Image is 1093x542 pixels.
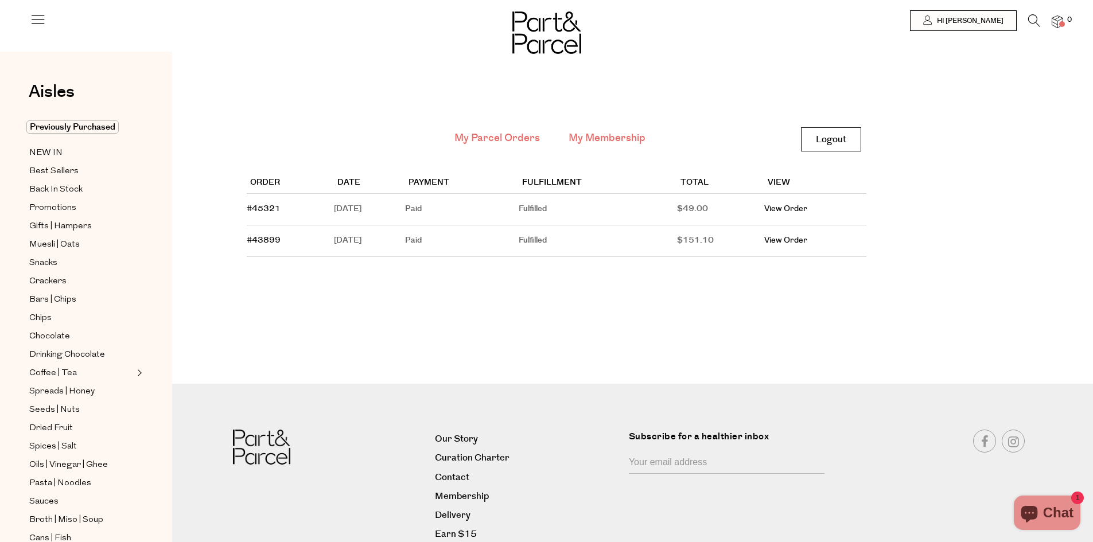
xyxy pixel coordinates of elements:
[29,385,95,399] span: Spreads | Honey
[29,458,108,472] span: Oils | Vinegar | Ghee
[29,256,134,270] a: Snacks
[29,421,134,435] a: Dried Fruit
[435,470,620,485] a: Contact
[519,173,677,194] th: Fulfillment
[910,10,1017,31] a: Hi [PERSON_NAME]
[29,275,67,288] span: Crackers
[454,131,540,146] a: My Parcel Orders
[519,194,677,225] td: Fulfilled
[764,173,866,194] th: View
[1010,496,1084,533] inbox-online-store-chat: Shopify online store chat
[29,164,134,178] a: Best Sellers
[569,131,645,146] a: My Membership
[512,11,581,54] img: Part&Parcel
[677,194,764,225] td: $49.00
[405,225,519,257] td: Paid
[29,79,75,104] span: Aisles
[29,237,134,252] a: Muesli | Oats
[29,458,134,472] a: Oils | Vinegar | Ghee
[29,513,134,527] a: Broth | Miso | Soup
[29,165,79,178] span: Best Sellers
[29,495,59,509] span: Sauces
[29,403,80,417] span: Seeds | Nuts
[29,220,92,233] span: Gifts | Hampers
[519,225,677,257] td: Fulfilled
[1064,15,1075,25] span: 0
[29,201,134,215] a: Promotions
[334,194,405,225] td: [DATE]
[29,311,52,325] span: Chips
[29,182,134,197] a: Back In Stock
[247,173,334,194] th: Order
[435,508,620,523] a: Delivery
[405,173,519,194] th: Payment
[29,146,134,160] a: NEW IN
[233,430,290,465] img: Part&Parcel
[247,235,281,246] a: #43899
[677,173,764,194] th: Total
[29,238,80,252] span: Muesli | Oats
[29,329,134,344] a: Chocolate
[29,476,134,490] a: Pasta | Noodles
[29,513,103,527] span: Broth | Miso | Soup
[435,431,620,447] a: Our Story
[934,16,1003,26] span: Hi [PERSON_NAME]
[764,203,807,215] a: View Order
[29,348,105,362] span: Drinking Chocolate
[435,527,620,542] a: Earn $15
[1052,15,1063,28] a: 0
[29,366,134,380] a: Coffee | Tea
[29,422,73,435] span: Dried Fruit
[29,201,76,215] span: Promotions
[29,183,83,197] span: Back In Stock
[29,311,134,325] a: Chips
[29,293,134,307] a: Bars | Chips
[29,440,77,454] span: Spices | Salt
[801,127,861,151] a: Logout
[29,366,77,380] span: Coffee | Tea
[334,173,405,194] th: Date
[29,274,134,288] a: Crackers
[29,403,134,417] a: Seeds | Nuts
[334,225,405,257] td: [DATE]
[29,439,134,454] a: Spices | Salt
[29,256,57,270] span: Snacks
[247,203,281,215] a: #45321
[29,348,134,362] a: Drinking Chocolate
[29,146,63,160] span: NEW IN
[629,452,824,474] input: Your email address
[29,477,91,490] span: Pasta | Noodles
[29,384,134,399] a: Spreads | Honey
[677,225,764,257] td: $151.10
[29,330,70,344] span: Chocolate
[405,194,519,225] td: Paid
[629,430,831,452] label: Subscribe for a healthier inbox
[29,219,134,233] a: Gifts | Hampers
[435,489,620,504] a: Membership
[134,366,142,380] button: Expand/Collapse Coffee | Tea
[29,293,76,307] span: Bars | Chips
[26,120,119,134] span: Previously Purchased
[764,235,807,246] a: View Order
[435,450,620,466] a: Curation Charter
[29,83,75,112] a: Aisles
[29,494,134,509] a: Sauces
[29,120,134,134] a: Previously Purchased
